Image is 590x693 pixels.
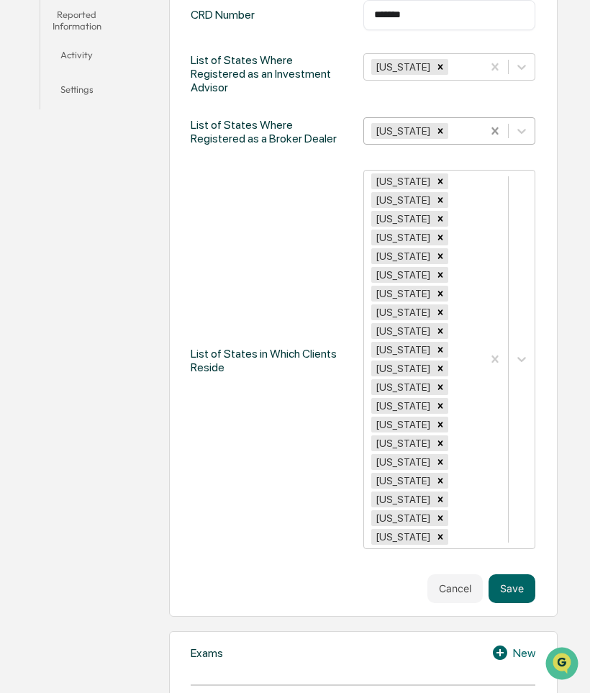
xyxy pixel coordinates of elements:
[432,267,448,283] div: Remove Idaho
[14,182,26,194] div: 🖐️
[371,454,432,470] div: [US_STATE]
[432,417,448,432] div: Remove New Mexico
[371,435,432,451] div: [US_STATE]
[371,342,432,358] div: [US_STATE]
[371,267,432,283] div: [US_STATE]
[49,109,236,124] div: Start new chat
[14,30,262,53] p: How can we help?
[371,211,432,227] div: [US_STATE]
[143,243,174,254] span: Pylon
[432,230,448,245] div: Remove Delaware
[432,398,448,414] div: Remove New Jersey
[432,342,448,358] div: Remove Massachusetts
[9,202,96,228] a: 🔎Data Lookup
[191,53,346,94] div: List of States Where Registered as an Investment Advisor
[191,117,346,147] div: List of States Where Registered as a Broker Dealer
[371,417,432,432] div: [US_STATE]
[14,209,26,221] div: 🔎
[432,59,448,75] div: Remove Washington
[371,473,432,489] div: [US_STATE]
[371,286,432,302] div: [US_STATE]
[544,646,583,684] iframe: Open customer support
[371,59,432,75] div: [US_STATE]
[489,574,535,603] button: Save
[432,123,448,139] div: Remove Washington
[40,75,114,109] button: Settings
[432,286,448,302] div: Remove Iowa
[29,181,93,195] span: Preclearance
[371,323,432,339] div: [US_STATE]
[432,192,448,208] div: Remove California
[49,124,182,135] div: We're available if you need us!
[371,492,432,507] div: [US_STATE]
[191,646,223,660] div: Exams
[371,529,432,545] div: [US_STATE]
[101,243,174,254] a: Powered byPylon
[371,361,432,376] div: [US_STATE]
[491,644,535,661] div: New
[245,114,262,131] button: Start new chat
[119,181,178,195] span: Attestations
[432,454,448,470] div: Remove Oregon
[432,173,448,189] div: Remove Arizona
[432,379,448,395] div: Remove Nevada
[432,435,448,451] div: Remove Ohio
[371,510,432,526] div: [US_STATE]
[371,248,432,264] div: [US_STATE]
[432,248,448,264] div: Remove Florida
[371,379,432,395] div: [US_STATE]
[371,398,432,414] div: [US_STATE]
[432,361,448,376] div: Remove Missouri
[371,123,432,139] div: [US_STATE]
[432,304,448,320] div: Remove Kansas
[427,574,483,603] button: Cancel
[14,109,40,135] img: 1746055101610-c473b297-6a78-478c-a979-82029cc54cd1
[432,473,448,489] div: Remove Texas
[371,192,432,208] div: [US_STATE]
[99,175,184,201] a: 🗄️Attestations
[432,323,448,339] div: Remove Maryland
[371,304,432,320] div: [US_STATE]
[432,510,448,526] div: Remove Virginia
[9,175,99,201] a: 🖐️Preclearance
[104,182,116,194] div: 🗄️
[432,529,448,545] div: Remove Washington
[191,170,346,551] div: List of States in Which Clients Reside
[40,40,114,75] button: Activity
[432,492,448,507] div: Remove Utah
[432,211,448,227] div: Remove Colorado
[371,173,432,189] div: [US_STATE]
[29,208,91,222] span: Data Lookup
[371,230,432,245] div: [US_STATE]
